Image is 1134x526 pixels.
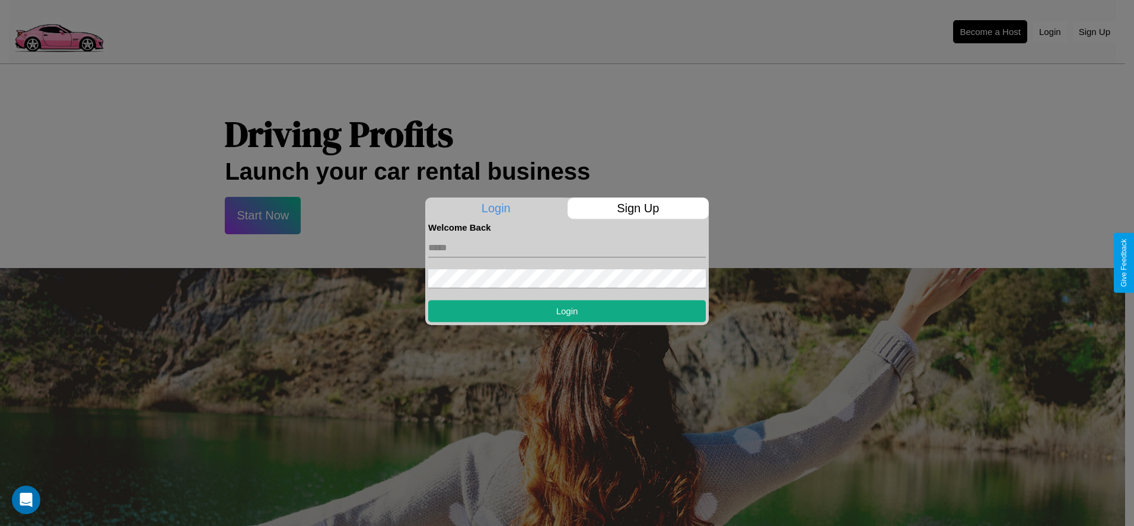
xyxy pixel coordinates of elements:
[1120,239,1128,287] div: Give Feedback
[568,197,709,219] p: Sign Up
[428,222,706,232] h4: Welcome Back
[12,486,40,514] div: Open Intercom Messenger
[425,197,567,219] p: Login
[428,300,706,322] button: Login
